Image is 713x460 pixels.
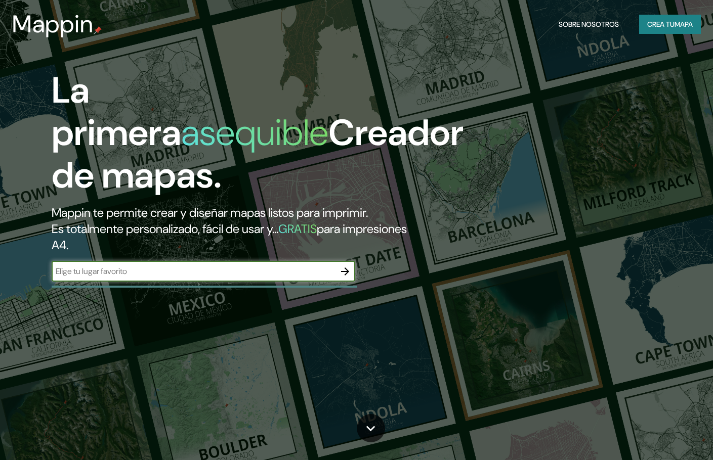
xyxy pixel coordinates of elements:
[639,15,701,34] button: Crea tumapa
[12,8,94,40] font: Mappin
[52,221,278,237] font: Es totalmente personalizado, fácil de usar y...
[675,20,693,29] font: mapa
[559,20,619,29] font: Sobre nosotros
[94,26,102,34] img: pin de mapeo
[52,221,407,253] font: para impresiones A4.
[52,265,335,277] input: Elige tu lugar favorito
[181,109,328,156] font: asequible
[278,221,317,237] font: GRATIS
[647,20,675,29] font: Crea tu
[555,15,623,34] button: Sobre nosotros
[52,205,368,220] font: Mappin te permite crear y diseñar mapas listos para imprimir.
[52,67,181,156] font: La primera
[52,109,464,199] font: Creador de mapas.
